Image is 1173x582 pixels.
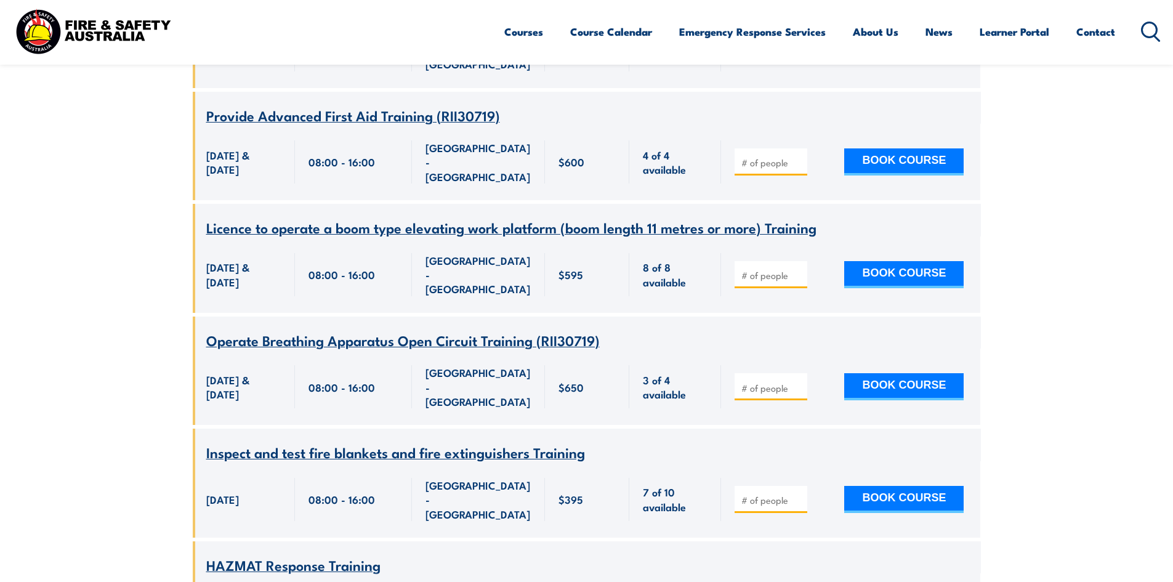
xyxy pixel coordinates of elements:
[425,28,531,71] span: [GEOGRAPHIC_DATA] - [GEOGRAPHIC_DATA]
[425,253,531,296] span: [GEOGRAPHIC_DATA] - [GEOGRAPHIC_DATA]
[206,220,816,236] a: Licence to operate a boom type elevating work platform (boom length 11 metres or more) Training
[206,105,500,126] span: Provide Advanced First Aid Training (RII30719)
[558,267,583,281] span: $595
[679,15,826,48] a: Emergency Response Services
[425,365,531,408] span: [GEOGRAPHIC_DATA] - [GEOGRAPHIC_DATA]
[206,333,600,349] a: Operate Breathing Apparatus Open Circuit Training (RII30719)
[844,486,964,513] button: BOOK COURSE
[308,492,375,506] span: 08:00 - 16:00
[206,217,816,238] span: Licence to operate a boom type elevating work platform (boom length 11 metres or more) Training
[643,260,707,289] span: 8 of 8 available
[206,329,600,350] span: Operate Breathing Apparatus Open Circuit Training (RII30719)
[558,380,584,394] span: $650
[206,373,281,402] span: [DATE] & [DATE]
[741,269,803,281] input: # of people
[308,380,375,394] span: 08:00 - 16:00
[206,445,585,461] a: Inspect and test fire blankets and fire extinguishers Training
[741,382,803,394] input: # of people
[980,15,1049,48] a: Learner Portal
[425,478,531,521] span: [GEOGRAPHIC_DATA] - [GEOGRAPHIC_DATA]
[206,492,239,506] span: [DATE]
[206,558,381,573] a: HAZMAT Response Training
[853,15,898,48] a: About Us
[741,156,803,169] input: # of people
[558,492,583,506] span: $395
[844,261,964,288] button: BOOK COURSE
[844,148,964,176] button: BOOK COURSE
[558,155,584,169] span: $600
[206,442,585,463] span: Inspect and test fire blankets and fire extinguishers Training
[570,15,652,48] a: Course Calendar
[425,140,531,184] span: [GEOGRAPHIC_DATA] - [GEOGRAPHIC_DATA]
[504,15,543,48] a: Courses
[206,260,281,289] span: [DATE] & [DATE]
[643,148,707,177] span: 4 of 4 available
[925,15,953,48] a: News
[206,554,381,575] span: HAZMAT Response Training
[308,155,375,169] span: 08:00 - 16:00
[643,373,707,402] span: 3 of 4 available
[643,485,707,514] span: 7 of 10 available
[206,148,281,177] span: [DATE] & [DATE]
[741,494,803,506] input: # of people
[206,108,500,124] a: Provide Advanced First Aid Training (RII30719)
[844,373,964,400] button: BOOK COURSE
[308,267,375,281] span: 08:00 - 16:00
[1076,15,1115,48] a: Contact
